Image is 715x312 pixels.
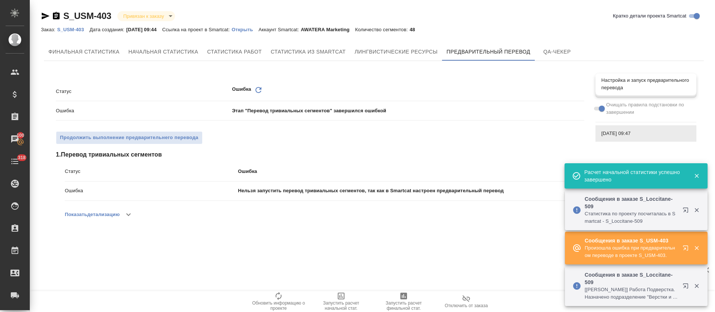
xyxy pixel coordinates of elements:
[689,173,704,179] button: Закрыть
[613,12,686,20] span: Кратко детали проекта Smartcat
[355,47,438,57] span: Лингвистические ресурсы
[60,134,198,142] span: Продолжить выполнение предварительнего перевода
[258,27,301,32] p: Аккаунт Smartcat:
[238,187,584,194] p: Нельзя запустить перевод тривиальных сегментов, так как в Smartcat настроен предварительный перевод
[162,27,232,32] p: Ссылка на проект в Smartcat:
[57,26,89,32] a: S_USM-403
[601,130,690,137] span: [DATE] 09:47
[56,150,584,159] span: 1 . Перевод тривиальных сегментов
[678,241,696,258] button: Открыть в новой вкладке
[65,206,120,223] button: Показатьдетализацию
[595,73,696,95] div: Настройка и запуск предварительного перевода
[48,47,120,57] span: Финальная статистика
[301,27,355,32] p: AWATERA Marketing
[585,195,678,210] p: Сообщения в заказе S_Loccitane-509
[585,271,678,286] p: Сообщения в заказе S_Loccitane-509
[539,47,575,57] span: QA-чекер
[689,245,704,251] button: Закрыть
[355,27,410,32] p: Количество сегментов:
[57,27,89,32] p: S_USM-403
[2,130,28,148] a: 100
[678,203,696,221] button: Открыть в новой вкладке
[128,47,198,57] span: Начальная статистика
[56,107,232,115] p: Ошибка
[601,77,690,91] span: Настройка и запуск предварительного перевода
[12,132,29,139] span: 100
[271,47,346,57] span: Статистика из Smartcat
[56,131,203,144] button: Продолжить выполнение предварительнего перевода
[65,187,238,194] p: Ошибка
[689,283,704,289] button: Закрыть
[126,27,162,32] p: [DATE] 09:44
[585,210,678,225] p: Cтатистика по проекту посчиталась в Smartcat - S_Loccitane-509
[232,26,258,32] a: Открыть
[689,207,704,213] button: Закрыть
[90,27,126,32] p: Дата создания:
[585,237,678,244] p: Сообщения в заказе S_USM-403
[41,12,50,20] button: Скопировать ссылку для ЯМессенджера
[678,279,696,296] button: Открыть в новой вкладке
[56,88,232,95] p: Статус
[232,107,584,115] p: Этап "Перевод тривиальных сегментов" завершился ошибкой
[52,12,61,20] button: Скопировать ссылку
[117,11,175,21] div: Привязан к заказу
[606,101,691,116] span: Очищать правила подстановки по завершении
[410,27,421,32] p: 48
[232,27,258,32] p: Открыть
[232,86,251,97] p: Ошибка
[585,286,678,301] p: [[PERSON_NAME]] Работа Подверстка. Назначено подразделение "Верстки и дизайна"
[121,13,166,19] button: Привязан к заказу
[595,125,696,142] div: [DATE] 09:47
[207,47,262,57] span: Статистика работ
[447,47,530,57] span: Предварительный перевод
[65,168,238,175] p: Статус
[2,152,28,171] a: 318
[63,11,111,21] a: S_USM-403
[41,27,57,32] p: Заказ:
[584,168,683,183] div: Расчет начальной статистики успешно завершено
[238,168,584,175] p: Ошибка
[13,154,30,161] span: 318
[585,244,678,259] p: Произошла ошибка при предварительном переводе в проекте S_USM-403.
